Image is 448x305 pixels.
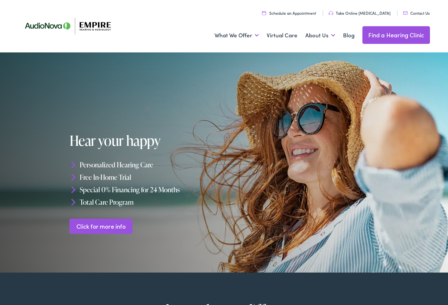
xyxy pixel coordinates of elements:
li: Free In-Home Trial [70,171,226,183]
a: Schedule an Appointment [262,10,316,16]
img: utility icon [262,11,266,15]
a: What We Offer [214,23,259,48]
a: Take Online [MEDICAL_DATA] [329,10,391,16]
a: Blog [343,23,355,48]
img: utility icon [329,11,333,15]
li: Special 0% Financing for 24 Months [70,183,226,196]
li: Personalized Hearing Care [70,159,226,171]
a: Contact Us [403,10,430,16]
a: Click for more info [70,219,133,234]
img: utility icon [403,11,408,15]
a: Virtual Care [267,23,297,48]
a: Find a Hearing Clinic [362,26,430,44]
a: About Us [305,23,335,48]
h1: Hear your happy [70,133,226,148]
li: Total Care Program [70,196,226,208]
